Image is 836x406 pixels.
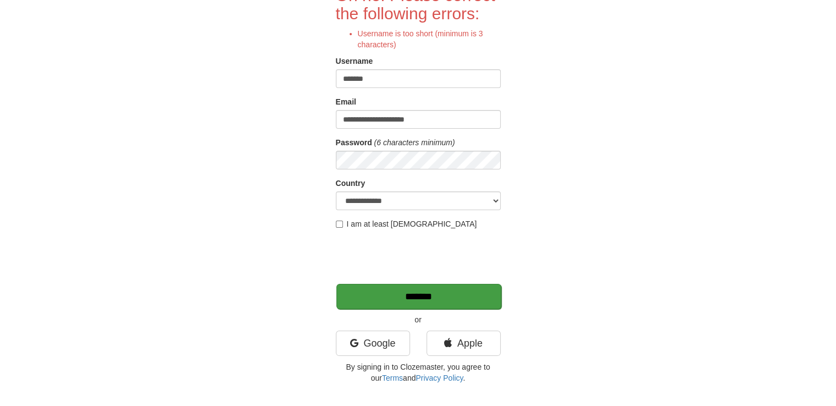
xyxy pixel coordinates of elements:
label: I am at least [DEMOGRAPHIC_DATA] [336,218,477,229]
a: Terms [382,374,403,382]
input: I am at least [DEMOGRAPHIC_DATA] [336,221,343,228]
label: Username [336,56,373,67]
a: Google [336,331,410,356]
label: Country [336,178,366,189]
iframe: reCAPTCHA [336,235,503,278]
p: By signing in to Clozemaster, you agree to our and . [336,361,501,383]
label: Email [336,96,356,107]
p: or [336,314,501,325]
li: Username is too short (minimum is 3 characters) [358,28,501,50]
label: Password [336,137,372,148]
a: Apple [427,331,501,356]
em: (6 characters minimum) [374,138,455,147]
a: Privacy Policy [416,374,463,382]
